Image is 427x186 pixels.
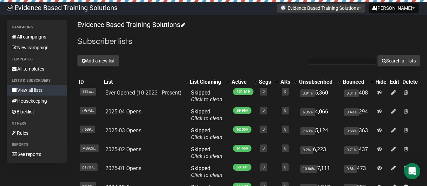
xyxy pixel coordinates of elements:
[191,153,222,159] a: Click to clean
[230,77,258,87] th: Active: No sort applied, activate to apply an ascending sort
[343,79,368,85] div: Bounced
[188,77,230,87] th: List Cleaning: No sort applied, activate to apply an ascending sort
[105,89,182,96] a: Ever Opened (10-2023 - Present)
[77,55,119,67] button: Add a new list
[342,106,374,125] td: 294
[277,3,365,13] button: Evidence Based Training Solutions
[105,127,141,134] a: 2025-03 Opens
[232,79,251,85] div: Active
[298,87,341,106] td: 5,360
[344,108,359,116] span: 0.49%
[404,163,420,179] div: Open Intercom Messenger
[401,77,420,87] th: Delete: No sort applied, sorting is disabled
[7,42,67,53] a: New campaign
[80,88,96,96] span: 892vx..
[298,125,341,143] td: 5,124
[191,115,222,122] a: Click to clean
[298,162,341,181] td: 7,111
[389,77,401,87] th: Edit: No sort applied, sorting is disabled
[7,106,67,117] a: Blacklist
[77,21,184,29] a: Evidence Based Training Solutions
[190,79,223,85] div: List Cleaning
[191,96,222,103] a: Click to clean
[233,126,251,133] span: 62,054
[7,55,67,63] li: Templates
[284,127,286,132] a: 0
[80,126,95,133] span: jf689..
[80,144,99,152] span: M892U..
[375,79,387,85] div: Hide
[7,141,67,149] li: Reports
[284,146,286,151] a: 0
[259,79,272,85] div: Segs
[342,143,374,162] td: 437
[344,165,357,173] span: 0.8%
[79,79,101,85] div: ID
[374,77,389,87] th: Hide: No sort applied, sorting is disabled
[390,79,400,85] div: Edit
[105,108,141,115] a: 2025-04 Opens
[300,127,315,135] span: 7.63%
[233,88,253,95] span: 131,619
[7,128,67,138] a: Rules
[191,146,222,159] span: Skipped
[191,172,222,178] a: Click to clean
[191,108,222,122] span: Skipped
[103,77,188,87] th: List: No sort applied, activate to apply an ascending sort
[342,77,374,87] th: Bounced: No sort applied, activate to apply an ascending sort
[342,125,374,143] td: 363
[377,55,420,67] button: Search all lists
[105,165,141,171] a: 2025-01 Opens
[263,146,265,151] a: 0
[7,5,13,11] img: 6a635aadd5b086599a41eda90e0773ac
[298,106,341,125] td: 4,066
[191,165,222,178] span: Skipped
[299,79,335,85] div: Unsubscribed
[281,79,291,85] div: ARs
[300,146,313,154] span: 9.2%
[300,108,315,116] span: 6.35%
[342,87,374,106] td: 408
[284,108,286,113] a: 0
[300,89,315,97] span: 3.91%
[258,77,279,87] th: Segs: No sort applied, activate to apply an ascending sort
[342,162,374,181] td: 473
[402,79,419,85] div: Delete
[7,96,67,106] a: Housekeeping
[344,146,359,154] span: 0.71%
[7,149,67,160] a: See reports
[7,119,67,128] li: Others
[281,5,286,10] img: favicons
[298,77,341,87] th: Unsubscribed: No sort applied, activate to apply an ascending sort
[284,89,286,94] a: 0
[80,107,96,114] span: rPrPd..
[344,127,359,135] span: 0.58%
[263,108,265,113] a: 0
[7,85,67,96] a: View all lists
[77,35,420,48] h2: Subscriber lists
[344,89,359,97] span: 0.31%
[233,107,251,114] span: 59,964
[104,79,182,85] div: List
[263,165,265,169] a: 0
[263,127,265,132] a: 0
[233,164,251,171] span: 58,391
[233,145,251,152] span: 61,454
[300,165,317,173] span: 10.86%
[7,77,67,85] li: Lists & subscribers
[298,143,341,162] td: 6,223
[7,23,67,31] li: Campaigns
[80,163,98,171] span: psVD7..
[191,89,222,103] span: Skipped
[7,63,67,74] a: All templates
[191,127,222,140] span: Skipped
[369,3,419,13] button: [PERSON_NAME]
[263,89,265,94] a: 0
[7,31,67,42] a: All campaigns
[77,77,103,87] th: ID: No sort applied, sorting is disabled
[284,165,286,169] a: 0
[279,77,298,87] th: ARs: No sort applied, activate to apply an ascending sort
[191,134,222,140] a: Click to clean
[105,146,141,153] a: 2025-02 Opens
